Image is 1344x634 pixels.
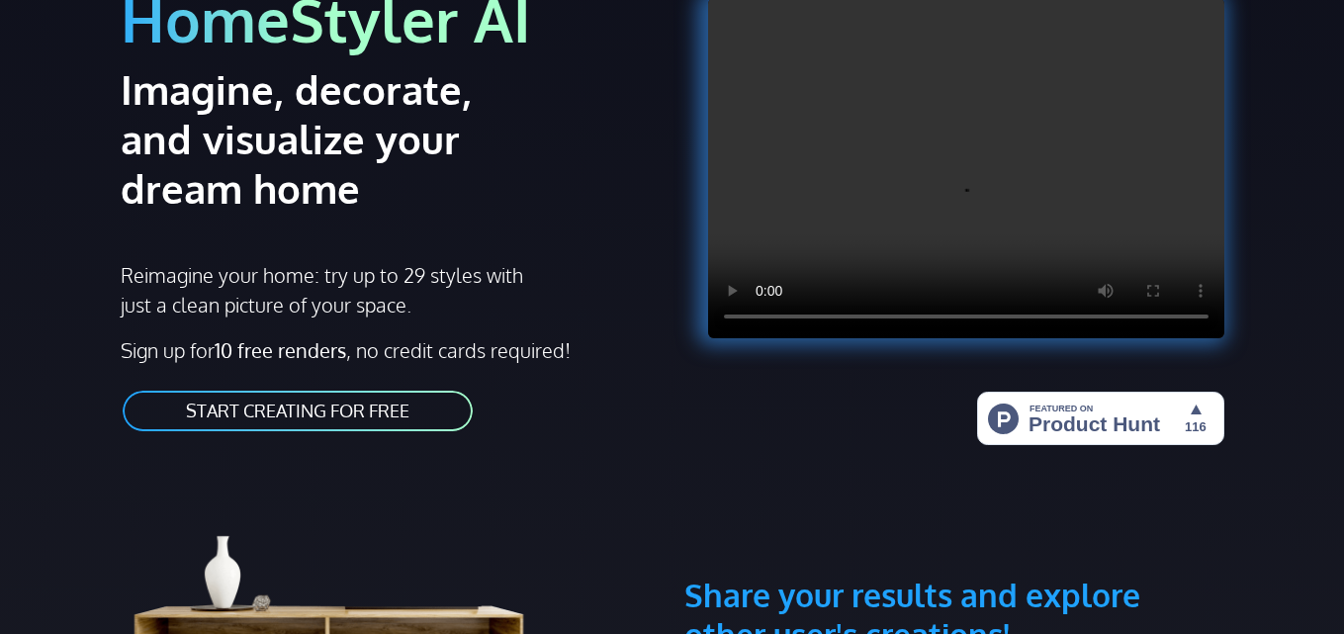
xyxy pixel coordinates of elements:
[121,335,661,365] p: Sign up for , no credit cards required!
[121,260,526,319] p: Reimagine your home: try up to 29 styles with just a clean picture of your space.
[121,64,553,213] h2: Imagine, decorate, and visualize your dream home
[121,389,475,433] a: START CREATING FOR FREE
[215,337,346,363] strong: 10 free renders
[977,392,1224,445] img: HomeStyler AI - Interior Design Made Easy: One Click to Your Dream Home | Product Hunt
